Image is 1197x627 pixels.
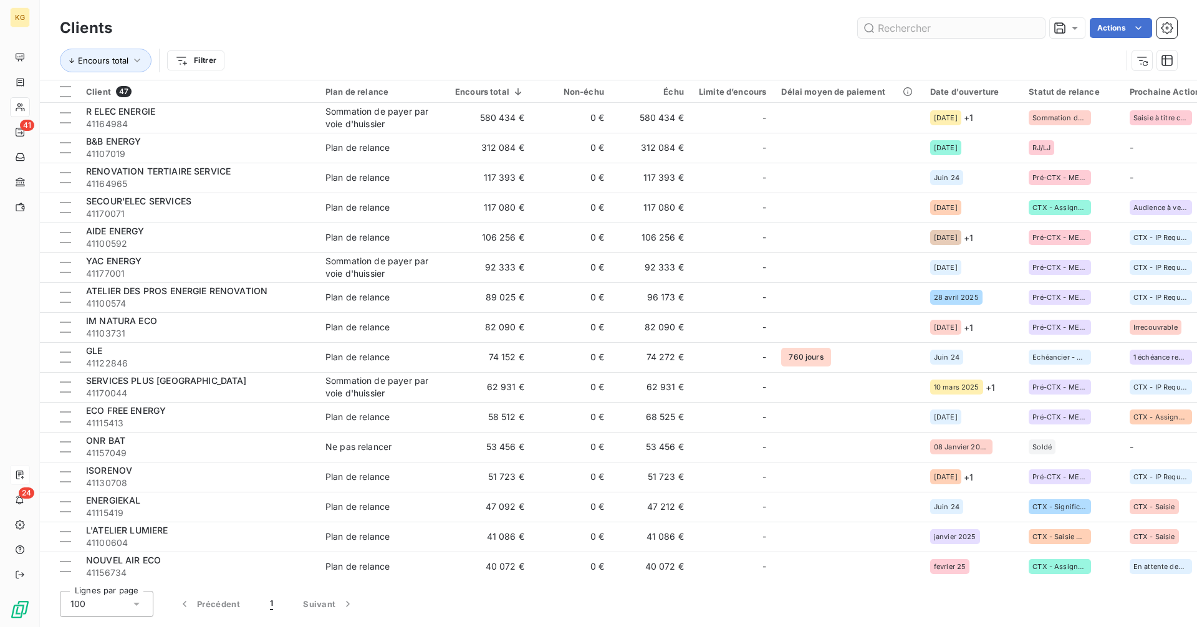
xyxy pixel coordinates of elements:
span: ENERGIEKAL [86,495,141,505]
span: 41130708 [86,477,310,489]
span: 41164965 [86,178,310,190]
td: 0 € [532,462,612,492]
span: AIDE ENERGY [86,226,145,236]
td: 106 256 € [612,223,691,252]
span: Juin 24 [934,353,959,361]
td: 0 € [532,342,612,372]
div: Échu [619,87,684,97]
span: IM NATURA ECO [86,315,157,326]
span: + 1 [964,321,973,334]
td: 51 723 € [612,462,691,492]
span: - [762,171,766,184]
span: 41100592 [86,237,310,250]
td: 53 456 € [612,432,691,462]
td: 580 434 € [612,103,691,133]
div: Sommation de payer par voie d'huissier [325,105,440,130]
span: 760 jours [781,348,830,366]
img: Logo LeanPay [10,600,30,620]
div: Plan de relance [325,530,390,543]
span: 41115413 [86,417,310,429]
span: CTX - IP Requête à [PERSON_NAME] [1133,234,1188,241]
a: 41 [10,122,29,142]
span: ECO FREE ENERGY [86,405,166,416]
span: YAC ENERGY [86,256,142,266]
span: 10 mars 2025 [934,383,979,391]
span: [DATE] [934,114,958,122]
span: Saisie à titre conservatoire [1133,114,1188,122]
span: Juin 24 [934,174,959,181]
span: - [1130,142,1133,153]
span: - [1130,172,1133,183]
span: Pré-CTX - MED Agence [1032,323,1087,331]
td: 74 272 € [612,342,691,372]
h3: Clients [60,17,112,39]
span: - [762,141,766,154]
button: Filtrer [167,50,224,70]
span: 28 avril 2025 [934,294,979,301]
span: 41122846 [86,357,310,370]
span: Irrecouvrable [1133,323,1178,331]
span: - [762,201,766,214]
button: Précédent [163,591,255,617]
div: Plan de relance [325,201,390,214]
td: 62 931 € [448,372,532,402]
td: 0 € [532,372,612,402]
td: 0 € [532,163,612,193]
span: 1 échéance restante [1133,353,1188,361]
span: - [762,441,766,453]
span: Soldé [1032,443,1052,451]
button: Suivant [288,591,369,617]
div: Plan de relance [325,471,390,483]
div: Plan de relance [325,141,390,154]
span: 41177001 [86,267,310,280]
span: 41107019 [86,148,310,160]
span: - [762,321,766,333]
td: 40 072 € [612,552,691,582]
span: 08 Janvier 2025 [934,443,989,451]
td: 92 333 € [448,252,532,282]
div: Sommation de payer par voie d'huissier [325,375,440,400]
span: + 1 [964,111,973,124]
span: [DATE] [934,204,958,211]
div: Plan de relance [325,411,390,423]
span: RENOVATION TERTIAIRE SERVICE [86,166,231,176]
span: + 1 [964,231,973,244]
span: CTX - IP Requête à [PERSON_NAME] [1133,294,1188,301]
span: GLE [86,345,102,356]
span: 41164984 [86,118,310,130]
span: janvier 2025 [934,533,976,540]
span: 1 [270,598,273,610]
td: 92 333 € [612,252,691,282]
span: L'ATELIER LUMIERE [86,525,168,535]
td: 117 080 € [448,193,532,223]
span: En attente des justifs ([PERSON_NAME]) [1133,563,1188,570]
div: Non-échu [539,87,604,97]
span: fevrier 25 [934,563,966,570]
span: Pré-CTX - MED Avocat [1032,234,1087,241]
span: 41170071 [86,208,310,220]
span: CTX - Saisie [1133,503,1175,510]
span: Pré-CTX - MED Agence [1032,294,1087,301]
td: 47 092 € [448,492,532,522]
td: 82 090 € [448,312,532,342]
td: 117 393 € [448,163,532,193]
td: 89 025 € [448,282,532,312]
iframe: Intercom live chat [1155,585,1185,615]
span: 47 [116,86,132,97]
span: CTX - Signification Jgt [1032,503,1087,510]
span: [DATE] [934,264,958,271]
div: Plan de relance [325,87,440,97]
div: Plan de relance [325,231,390,244]
span: 41 [20,120,34,131]
td: 0 € [532,522,612,552]
span: - [762,112,766,124]
span: 41157049 [86,447,310,459]
td: 40 072 € [448,552,532,582]
span: [DATE] [934,144,958,151]
td: 82 090 € [612,312,691,342]
span: Audience à venir [1133,204,1188,211]
span: - [762,500,766,513]
span: Pré-CTX - MED Agence [1032,383,1087,391]
span: Encours total [78,55,128,65]
span: - [762,291,766,304]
